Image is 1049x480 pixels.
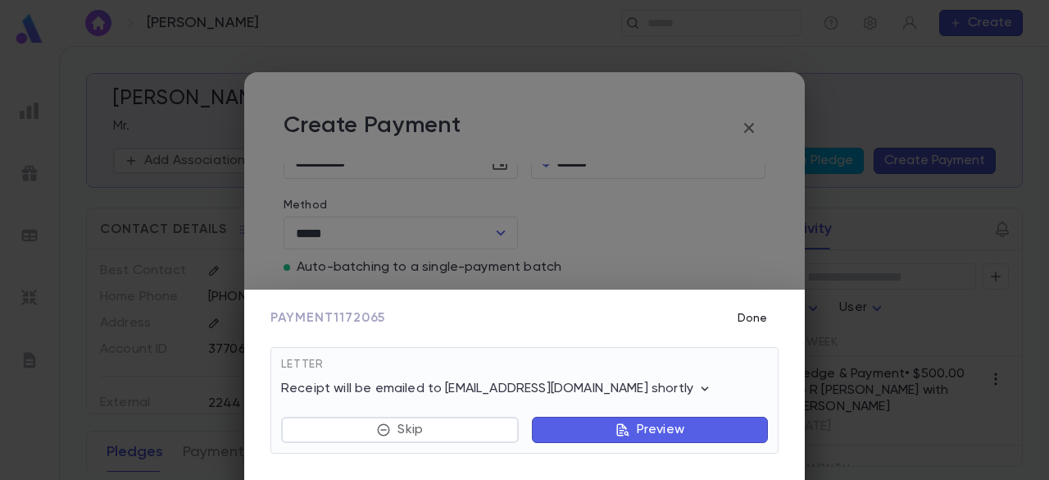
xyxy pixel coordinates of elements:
[637,422,684,438] p: Preview
[726,303,779,334] button: Done
[532,417,768,443] button: Preview
[281,381,713,397] p: Receipt will be emailed to [EMAIL_ADDRESS][DOMAIN_NAME] shortly
[270,310,385,327] span: Payment 1172065
[397,422,423,438] p: Skip
[281,358,768,381] div: Letter
[281,417,519,443] button: Skip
